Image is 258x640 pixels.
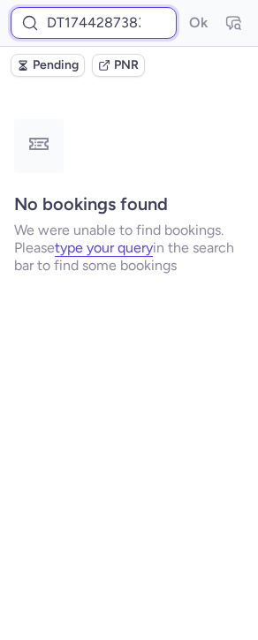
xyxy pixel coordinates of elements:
[114,58,139,72] span: PNR
[55,240,153,256] button: type your query
[14,193,168,215] strong: No bookings found
[184,9,212,37] button: Ok
[14,239,244,275] p: Please in the search bar to find some bookings
[11,54,85,77] button: Pending
[14,222,244,239] p: We were unable to find bookings.
[33,58,79,72] span: Pending
[11,7,177,39] input: PNR Reference
[92,54,145,77] button: PNR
